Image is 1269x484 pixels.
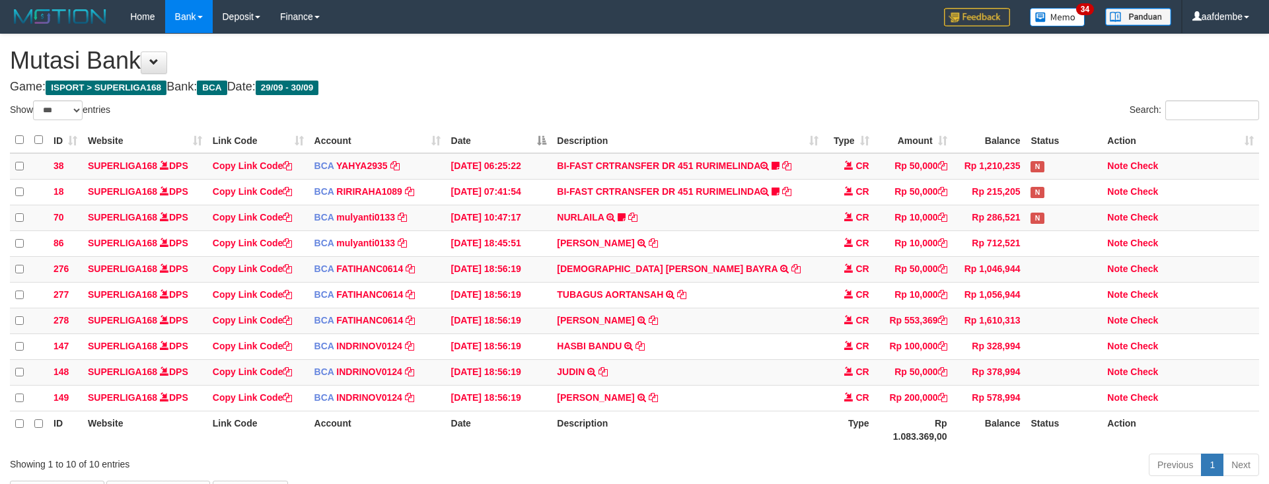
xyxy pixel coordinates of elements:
a: Copy Link Code [213,341,293,351]
a: Copy RIRIRAHA1089 to clipboard [405,186,414,197]
th: Website [83,411,207,448]
img: Feedback.jpg [944,8,1010,26]
a: Copy mulyanti0133 to clipboard [398,212,407,223]
th: Balance [953,127,1026,153]
a: Copy Link Code [213,392,293,403]
th: Link Code: activate to sort column ascending [207,127,309,153]
a: Check [1130,315,1158,326]
a: Copy Link Code [213,212,293,223]
a: 1 [1201,454,1223,476]
a: SUPERLIGA168 [88,289,157,300]
td: Rp 1,046,944 [953,256,1026,282]
a: Copy Rp 10,000 to clipboard [938,212,947,223]
h4: Game: Bank: Date: [10,81,1259,94]
span: 18 [54,186,64,197]
td: Rp 1,210,235 [953,153,1026,180]
a: Copy Link Code [213,263,293,274]
a: JUDIN [557,366,585,377]
a: Note [1107,238,1128,248]
a: Copy TUBAGUS AORTANSAH to clipboard [677,289,686,300]
input: Search: [1165,100,1259,120]
span: CR [855,263,869,274]
a: Check [1130,289,1158,300]
a: Copy Rp 553,369 to clipboard [938,315,947,326]
td: BI-FAST CRTRANSFER DR 451 RURIMELINDA [552,179,823,205]
h1: Mutasi Bank [10,48,1259,74]
td: [DATE] 10:47:17 [446,205,552,230]
span: BCA [314,315,334,326]
th: ID [48,411,83,448]
a: Check [1130,366,1158,377]
td: DPS [83,179,207,205]
span: BCA [197,81,227,95]
a: Copy Link Code [213,186,293,197]
a: Note [1107,212,1128,223]
a: Copy Rp 100,000 to clipboard [938,341,947,351]
a: mulyanti0133 [336,212,395,223]
td: [DATE] 18:56:19 [446,359,552,385]
a: Copy RIZKY BAIHAQI to clipboard [649,315,658,326]
th: Description [552,411,823,448]
span: CR [855,186,869,197]
a: Check [1130,238,1158,248]
td: Rp 50,000 [875,256,953,282]
a: Check [1130,212,1158,223]
a: Copy mulyanti0133 to clipboard [398,238,407,248]
a: Copy Link Code [213,289,293,300]
a: Copy Rp 50,000 to clipboard [938,160,947,171]
a: Copy Rp 50,000 to clipboard [938,366,947,377]
a: Check [1130,160,1158,171]
td: [DATE] 18:56:19 [446,308,552,333]
a: SUPERLIGA168 [88,341,157,351]
a: Copy EZAL FEROWAN to clipboard [649,238,658,248]
span: CR [855,212,869,223]
a: Copy Rp 10,000 to clipboard [938,238,947,248]
span: CR [855,392,869,403]
td: DPS [83,230,207,256]
span: Has Note [1031,187,1044,198]
img: Button%20Memo.svg [1030,8,1085,26]
th: Status [1025,127,1102,153]
a: NURLAILA [557,212,604,223]
th: Date [446,411,552,448]
td: Rp 712,521 [953,230,1026,256]
a: FATIHANC0614 [336,289,403,300]
a: SUPERLIGA168 [88,392,157,403]
th: Amount: activate to sort column ascending [875,127,953,153]
a: FATIHANC0614 [336,263,403,274]
a: Previous [1149,454,1202,476]
th: ID: activate to sort column ascending [48,127,83,153]
div: Showing 1 to 10 of 10 entries [10,452,519,471]
td: [DATE] 18:56:19 [446,256,552,282]
a: Check [1130,263,1158,274]
a: Note [1107,263,1128,274]
span: 147 [54,341,69,351]
a: Copy FAUJI ALAMSYAH to clipboard [649,392,658,403]
td: Rp 100,000 [875,333,953,359]
a: Copy JUDIN to clipboard [598,366,608,377]
td: [DATE] 18:45:51 [446,230,552,256]
span: 277 [54,289,69,300]
span: BCA [314,366,334,377]
span: Has Note [1031,213,1044,224]
span: 29/09 - 30/09 [256,81,319,95]
a: Note [1107,186,1128,197]
a: Copy Link Code [213,366,293,377]
a: SUPERLIGA168 [88,366,157,377]
a: Copy Rp 200,000 to clipboard [938,392,947,403]
td: Rp 215,205 [953,179,1026,205]
td: DPS [83,282,207,308]
td: Rp 328,994 [953,333,1026,359]
th: Link Code [207,411,309,448]
a: Copy Rp 50,000 to clipboard [938,263,947,274]
th: Type [824,411,875,448]
th: Action [1102,411,1259,448]
label: Show entries [10,100,110,120]
th: Account [309,411,446,448]
span: 276 [54,263,69,274]
td: Rp 50,000 [875,153,953,180]
td: DPS [83,205,207,230]
td: Rp 10,000 [875,282,953,308]
a: Copy INDRINOV0124 to clipboard [405,366,414,377]
td: Rp 1,056,944 [953,282,1026,308]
